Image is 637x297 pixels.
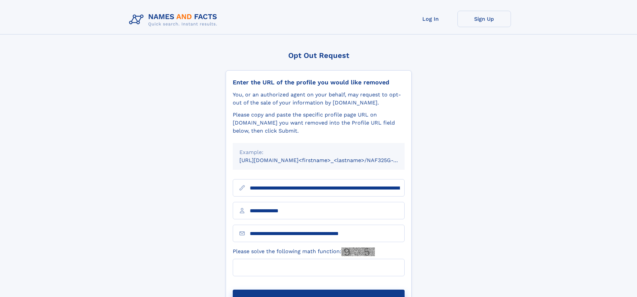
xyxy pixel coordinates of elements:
[233,79,405,86] div: Enter the URL of the profile you would like removed
[126,11,223,29] img: Logo Names and Facts
[233,91,405,107] div: You, or an authorized agent on your behalf, may request to opt-out of the sale of your informatio...
[233,247,375,256] label: Please solve the following math function:
[457,11,511,27] a: Sign Up
[226,51,412,60] div: Opt Out Request
[233,111,405,135] div: Please copy and paste the specific profile page URL on [DOMAIN_NAME] you want removed into the Pr...
[239,157,417,163] small: [URL][DOMAIN_NAME]<firstname>_<lastname>/NAF325G-xxxxxxxx
[404,11,457,27] a: Log In
[239,148,398,156] div: Example:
